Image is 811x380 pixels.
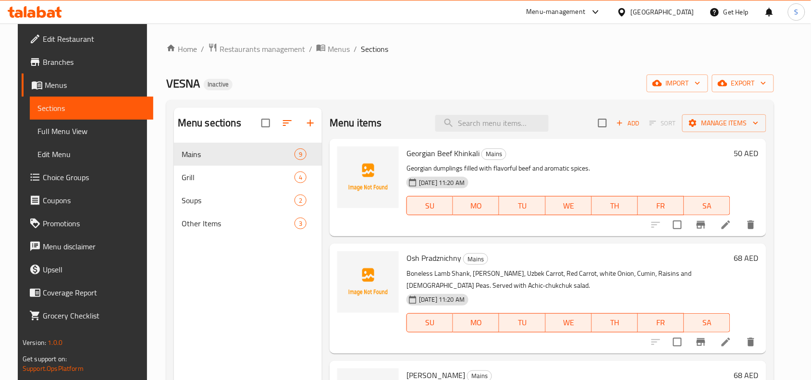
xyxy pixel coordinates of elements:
span: Select to update [667,332,688,352]
span: Georgian Beef Khinkali [406,146,479,160]
span: Coupons [43,195,146,206]
a: Promotions [22,212,153,235]
span: Menus [328,43,350,55]
a: Menus [316,43,350,55]
nav: breadcrumb [166,43,774,55]
button: Branch-specific-item [689,331,713,354]
span: TU [503,199,541,213]
span: 9 [295,150,306,159]
span: WE [550,199,588,213]
button: WE [546,313,592,332]
span: SU [411,316,449,330]
span: S [795,7,799,17]
a: Edit Menu [30,143,153,166]
span: TH [596,316,634,330]
span: Sort sections [276,111,299,135]
div: items [295,148,307,160]
span: Mains [464,254,488,265]
span: 2 [295,196,306,205]
img: Osh Pradznichny [337,251,399,313]
div: Mains9 [174,143,322,166]
li: / [354,43,357,55]
span: 3 [295,219,306,228]
a: Full Menu View [30,120,153,143]
input: search [435,115,549,132]
a: Edit menu item [720,219,732,231]
div: items [295,218,307,229]
div: Inactive [204,79,233,90]
a: Edit Restaurant [22,27,153,50]
nav: Menu sections [174,139,322,239]
button: TU [499,313,545,332]
span: Select section first [643,116,682,131]
span: Other Items [182,218,295,229]
span: Manage items [690,117,759,129]
button: Add section [299,111,322,135]
span: Menu disclaimer [43,241,146,252]
img: Georgian Beef Khinkali [337,147,399,208]
div: Grill4 [174,166,322,189]
span: Full Menu View [37,125,146,137]
a: Restaurants management [208,43,305,55]
span: Edit Restaurant [43,33,146,45]
span: Get support on: [23,353,67,365]
button: MO [453,313,499,332]
span: Grill [182,172,295,183]
span: Upsell [43,264,146,275]
button: Manage items [682,114,766,132]
a: Edit menu item [720,336,732,348]
a: Coverage Report [22,281,153,304]
button: SA [684,313,730,332]
div: Mains [463,253,488,265]
span: WE [550,316,588,330]
span: Select section [592,113,613,133]
span: Mains [482,148,506,159]
span: TH [596,199,634,213]
span: 1.0.0 [48,336,62,349]
span: TU [503,316,541,330]
span: Sections [361,43,388,55]
h2: Menu items [330,116,382,130]
span: [DATE] 11:20 AM [415,178,468,187]
span: Version: [23,336,46,349]
span: VESNA [166,73,200,94]
span: Restaurants management [220,43,305,55]
span: Mains [182,148,295,160]
button: FR [638,313,684,332]
span: Branches [43,56,146,68]
span: MO [457,316,495,330]
span: Inactive [204,80,233,88]
a: Menus [22,74,153,97]
a: Upsell [22,258,153,281]
button: TU [499,196,545,215]
h2: Menu sections [178,116,241,130]
span: SU [411,199,449,213]
span: FR [642,199,680,213]
div: Soups [182,195,295,206]
a: Grocery Checklist [22,304,153,327]
div: Other Items3 [174,212,322,235]
span: SA [688,199,726,213]
button: delete [739,331,762,354]
span: Promotions [43,218,146,229]
button: export [712,74,774,92]
button: SA [684,196,730,215]
p: Georgian dumplings filled with flavorful beef and aromatic spices. [406,162,730,174]
p: Boneless Lamb Shank, [PERSON_NAME], Uzbek Carrot, Red Carrot, white Onion, Cumin, Raisins and [DE... [406,268,730,292]
div: [GEOGRAPHIC_DATA] [631,7,694,17]
button: TH [592,196,638,215]
div: items [295,195,307,206]
span: Menus [45,79,146,91]
a: Menu disclaimer [22,235,153,258]
a: Choice Groups [22,166,153,189]
span: Grocery Checklist [43,310,146,321]
a: Coupons [22,189,153,212]
span: Add item [613,116,643,131]
div: items [295,172,307,183]
button: Branch-specific-item [689,213,713,236]
span: Coverage Report [43,287,146,298]
span: Select to update [667,215,688,235]
button: import [647,74,708,92]
span: FR [642,316,680,330]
